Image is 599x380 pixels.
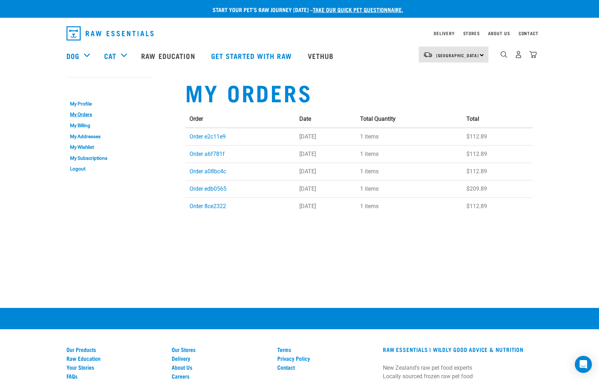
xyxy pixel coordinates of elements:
[295,128,356,146] td: [DATE]
[295,110,356,128] th: Date
[313,8,403,11] a: take our quick pet questionnaire.
[172,373,269,379] a: Careers
[462,110,533,128] th: Total
[295,197,356,215] td: [DATE]
[295,180,356,197] td: [DATE]
[356,110,462,128] th: Total Quantity
[66,131,152,142] a: My Addresses
[356,180,462,197] td: 1 items
[66,355,164,362] a: Raw Education
[462,163,533,180] td: $112.89
[66,120,152,131] a: My Billing
[134,42,204,70] a: Raw Education
[66,163,152,174] a: Logout
[66,50,79,61] a: Dog
[434,32,454,34] a: Delivery
[66,109,152,120] a: My Orders
[172,355,269,362] a: Delivery
[462,180,533,197] td: $209.89
[185,79,533,105] h1: My Orders
[501,51,507,58] img: home-icon-1@2x.png
[66,98,152,109] a: My Profile
[204,42,301,70] a: Get started with Raw
[189,185,226,192] a: Order edb0565
[277,346,374,353] a: Terms
[66,373,164,379] a: FAQs
[66,26,154,40] img: Raw Essentials Logo
[519,32,539,34] a: Contact
[462,128,533,146] td: $112.89
[356,128,462,146] td: 1 items
[66,364,164,370] a: Your Stories
[529,51,537,58] img: home-icon@2x.png
[66,142,152,153] a: My Wishlist
[61,23,539,43] nav: dropdown navigation
[575,356,592,373] div: Open Intercom Messenger
[423,51,433,58] img: van-moving.png
[356,145,462,163] td: 1 items
[277,364,374,370] a: Contact
[172,346,269,353] a: Our Stores
[277,355,374,362] a: Privacy Policy
[462,197,533,215] td: $112.89
[295,145,356,163] td: [DATE]
[462,145,533,163] td: $112.89
[488,32,510,34] a: About Us
[356,163,462,180] td: 1 items
[66,153,152,164] a: My Subscriptions
[383,346,533,353] h3: RAW ESSENTIALS | Wildly Good Advice & Nutrition
[189,151,225,157] a: Order a6f781f
[185,110,295,128] th: Order
[104,50,116,61] a: Cat
[356,197,462,215] td: 1 items
[436,54,479,56] span: [GEOGRAPHIC_DATA]
[515,51,522,58] img: user.png
[66,346,164,353] a: Our Products
[301,42,343,70] a: Vethub
[463,32,480,34] a: Stores
[295,163,356,180] td: [DATE]
[189,203,226,210] a: Order 8ce2322
[189,168,226,175] a: Order a08bc4c
[189,133,226,140] a: Order e2c11e9
[66,84,101,87] a: My Account
[172,364,269,370] a: About Us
